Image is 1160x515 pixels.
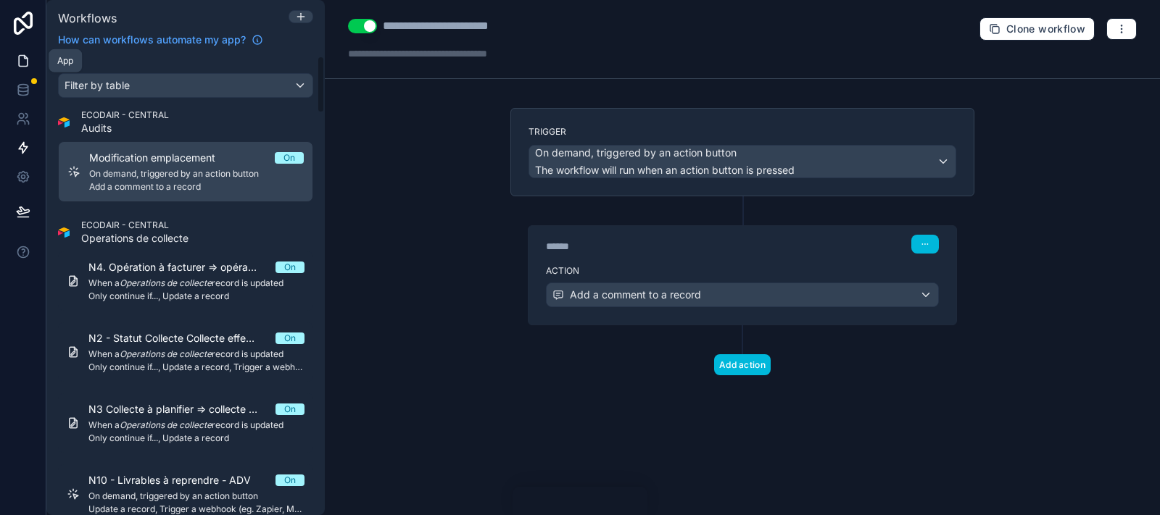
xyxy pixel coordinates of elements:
a: How can workflows automate my app? [52,33,269,47]
span: The workflow will run when an action button is pressed [535,164,795,176]
span: Clone workflow [1006,22,1085,35]
span: Add a comment to a record [570,288,701,302]
span: Workflows [58,11,117,25]
button: Add a comment to a record [546,282,939,307]
div: App [57,55,73,67]
button: Clone workflow [979,17,1095,41]
span: On demand, triggered by an action button [535,146,737,160]
label: Action [546,265,939,277]
span: How can workflows automate my app? [58,33,246,47]
label: Trigger [529,126,956,138]
button: Add action [714,354,771,375]
button: On demand, triggered by an action buttonThe workflow will run when an action button is pressed [529,145,956,178]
